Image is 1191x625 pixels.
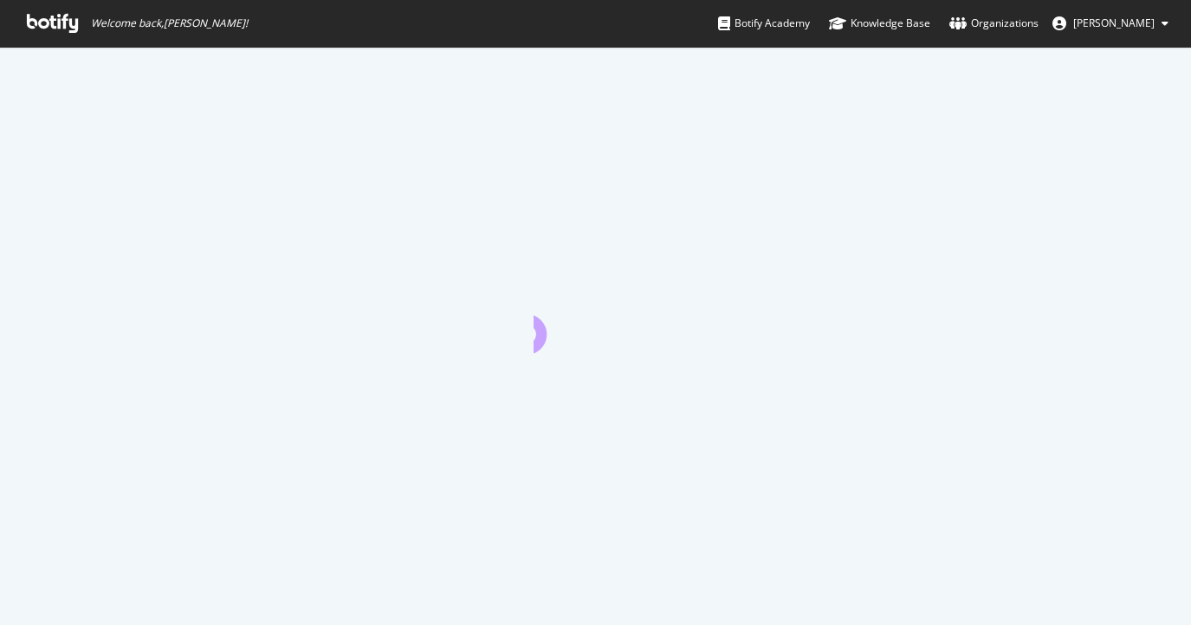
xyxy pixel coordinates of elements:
div: animation [534,291,658,353]
div: Botify Academy [718,15,810,32]
div: Knowledge Base [829,15,930,32]
span: Liz Russell [1073,16,1155,30]
span: Welcome back, [PERSON_NAME] ! [91,16,248,30]
button: [PERSON_NAME] [1039,10,1182,37]
div: Organizations [949,15,1039,32]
